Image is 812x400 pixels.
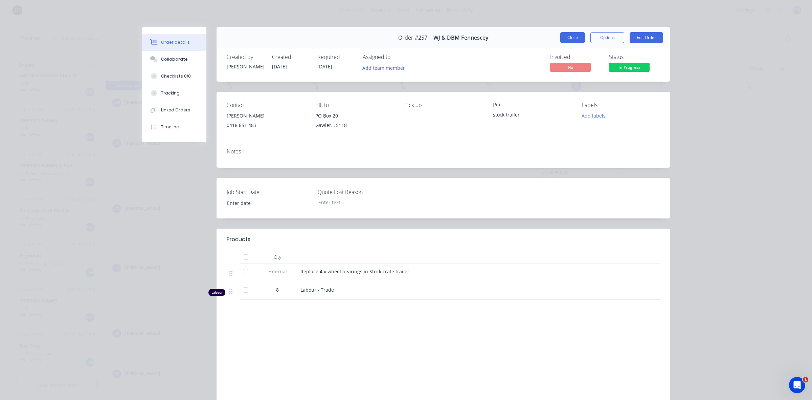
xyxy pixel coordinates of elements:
[272,63,287,70] span: [DATE]
[227,188,311,196] label: Job Start Date
[227,54,264,60] div: Created by
[590,32,624,43] button: Options
[404,102,482,108] div: Pick up
[142,119,206,135] button: Timeline
[359,63,409,72] button: Add team member
[315,111,393,133] div: PO Box 20Gawler, , 5118
[260,268,295,275] span: External
[803,377,808,382] span: 1
[609,63,650,71] span: In Progress
[142,51,206,68] button: Collaborate
[222,198,307,208] input: Enter date
[550,54,601,60] div: Invoiced
[227,63,264,70] div: [PERSON_NAME]
[493,111,571,121] div: stock trailer
[142,85,206,102] button: Tracking
[142,102,206,119] button: Linked Orders
[317,54,355,60] div: Required
[272,54,309,60] div: Created
[315,121,393,130] div: Gawler, , 5118
[161,90,180,96] div: Tracking
[609,54,660,60] div: Status
[208,289,225,296] div: Labour
[161,73,191,79] div: Checklists 0/0
[318,188,402,196] label: Quote Lost Reason
[300,268,409,275] span: Replace 4 x wheel bearings in Stock crate trailer
[300,287,334,293] span: Labour - Trade
[433,35,489,41] span: WJ & DBM Fennescey
[578,111,609,120] button: Add labels
[493,102,571,108] div: PO
[161,107,190,113] div: Linked Orders
[227,111,304,133] div: [PERSON_NAME]0418 851 483
[315,111,393,121] div: PO Box 20
[560,32,585,43] button: Close
[227,111,304,121] div: [PERSON_NAME]
[142,34,206,51] button: Order details
[317,63,332,70] span: [DATE]
[276,286,279,293] span: 8
[582,102,660,108] div: Labels
[227,235,250,244] div: Products
[630,32,663,43] button: Edit Order
[161,39,190,45] div: Order details
[363,54,430,60] div: Assigned to
[257,250,298,264] div: Qty
[609,63,650,73] button: In Progress
[315,102,393,108] div: Bill to
[227,148,660,155] div: Notes
[161,124,179,130] div: Timeline
[398,35,433,41] span: Order #2571 -
[550,63,591,71] span: No
[161,56,188,62] div: Collaborate
[789,377,805,393] iframe: Intercom live chat
[227,121,304,130] div: 0418 851 483
[227,102,304,108] div: Contact
[142,68,206,85] button: Checklists 0/0
[363,63,409,72] button: Add team member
